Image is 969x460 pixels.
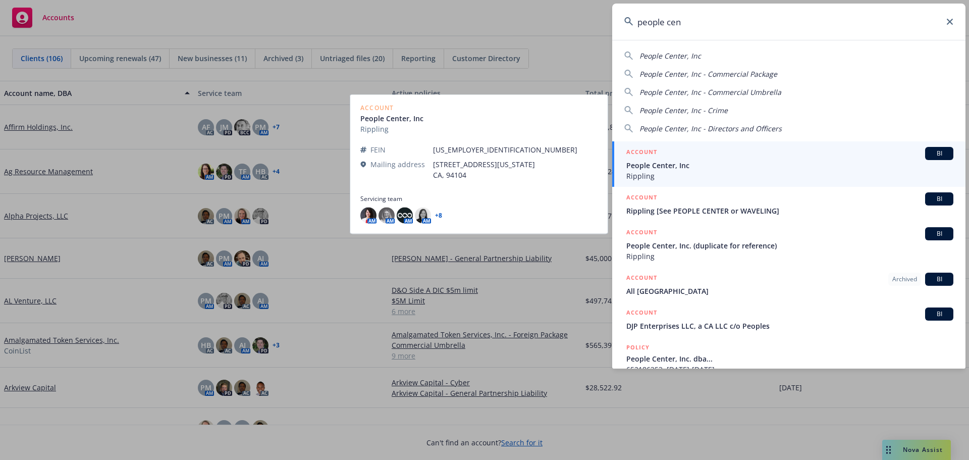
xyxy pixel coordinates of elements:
h5: ACCOUNT [626,147,657,159]
span: Rippling [626,251,953,262]
span: BI [929,149,949,158]
span: Rippling [See PEOPLE CENTER or WAVELING] [626,206,953,216]
span: 652186353, [DATE]-[DATE] [626,364,953,375]
span: People Center, Inc - Commercial Umbrella [639,87,781,97]
h5: ACCOUNT [626,308,657,320]
h5: ACCOUNT [626,273,657,285]
span: BI [929,310,949,319]
span: DJP Enterprises LLC, a CA LLC c/o Peoples [626,321,953,331]
span: BI [929,229,949,238]
a: ACCOUNTBIPeople Center, Inc. (duplicate for reference)Rippling [612,222,965,267]
input: Search... [612,4,965,40]
a: ACCOUNTBIDJP Enterprises LLC, a CA LLC c/o Peoples [612,302,965,337]
span: People Center, Inc [626,160,953,171]
span: Rippling [626,171,953,181]
span: All [GEOGRAPHIC_DATA] [626,286,953,296]
span: BI [929,194,949,203]
span: People Center, Inc - Commercial Package [639,69,777,79]
h5: ACCOUNT [626,227,657,239]
a: POLICYPeople Center, Inc. dba...652186353, [DATE]-[DATE] [612,337,965,380]
a: ACCOUNTBIRippling [See PEOPLE CENTER or WAVELING] [612,187,965,222]
span: People Center, Inc [639,51,701,61]
h5: POLICY [626,342,650,352]
span: People Center, Inc - Crime [639,106,728,115]
a: ACCOUNTBIPeople Center, IncRippling [612,141,965,187]
span: People Center, Inc. (duplicate for reference) [626,240,953,251]
span: People Center, Inc. dba... [626,353,953,364]
a: ACCOUNTArchivedBIAll [GEOGRAPHIC_DATA] [612,267,965,302]
h5: ACCOUNT [626,192,657,205]
span: Archived [892,275,917,284]
span: People Center, Inc - Directors and Officers [639,124,782,133]
span: BI [929,275,949,284]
